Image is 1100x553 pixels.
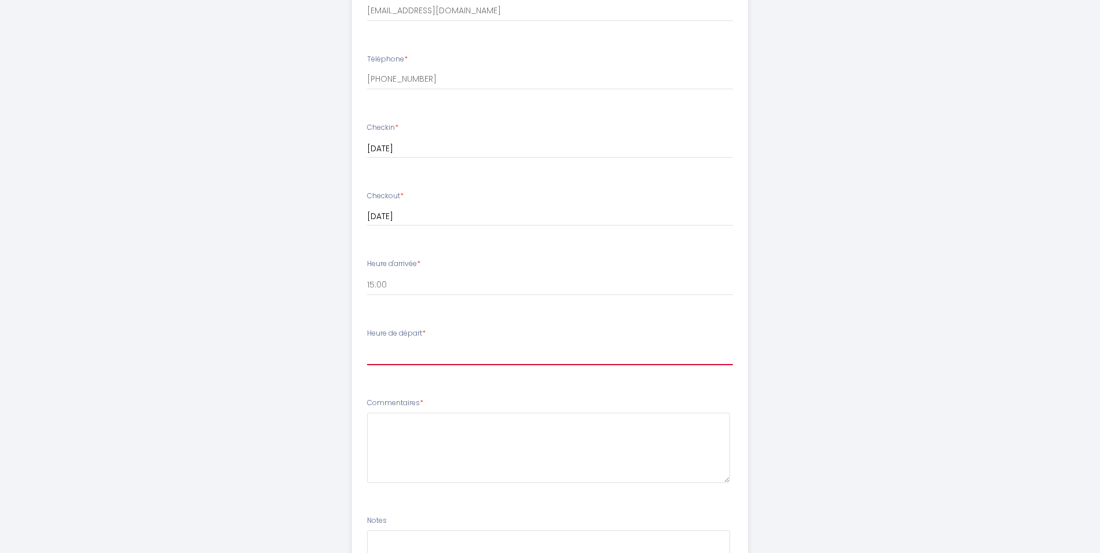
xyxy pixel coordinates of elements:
[367,259,420,270] label: Heure d'arrivée
[367,328,426,339] label: Heure de départ
[367,122,398,133] label: Checkin
[367,515,387,526] label: Notes
[367,398,423,409] label: Commentaires
[367,191,404,202] label: Checkout
[367,54,408,65] label: Téléphone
